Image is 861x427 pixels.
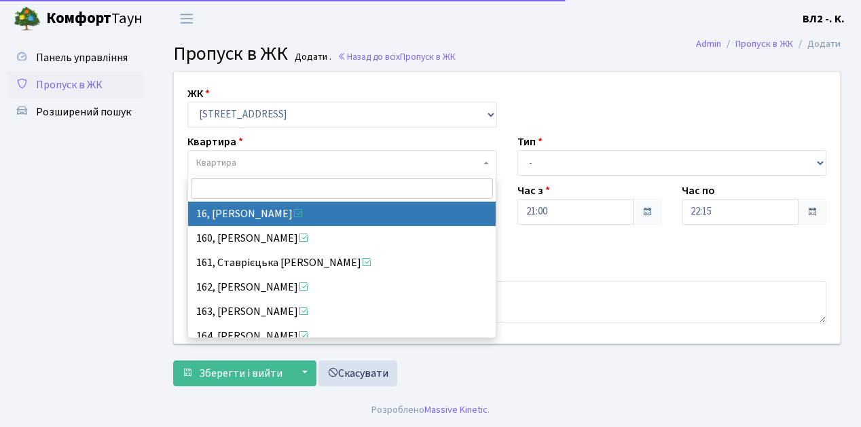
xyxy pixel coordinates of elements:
a: Панель управління [7,44,143,71]
a: Massive Kinetic [424,403,488,417]
span: Пропуск в ЖК [36,77,103,92]
span: Розширений пошук [36,105,131,119]
img: logo.png [14,5,41,33]
div: Розроблено . [371,403,490,417]
li: 16, [PERSON_NAME] [188,202,496,226]
li: 162, [PERSON_NAME] [188,275,496,299]
a: Пропуск в ЖК [735,37,793,51]
label: Тип [517,134,543,150]
li: 164, [PERSON_NAME] [188,324,496,348]
label: Квартира [187,134,243,150]
button: Зберегти і вийти [173,360,291,386]
a: Admin [696,37,721,51]
span: Пропуск в ЖК [173,40,288,67]
small: Додати . [292,52,331,63]
li: Додати [793,37,841,52]
nav: breadcrumb [676,30,861,58]
li: 160, [PERSON_NAME] [188,226,496,250]
span: Квартира [196,156,236,170]
label: Час по [682,183,715,199]
button: Переключити навігацію [170,7,204,30]
a: Пропуск в ЖК [7,71,143,98]
a: Розширений пошук [7,98,143,126]
a: Скасувати [318,360,397,386]
li: 161, Ставрієцька [PERSON_NAME] [188,250,496,275]
label: ЖК [187,86,210,102]
span: Таун [46,7,143,31]
li: 163, [PERSON_NAME] [188,299,496,324]
span: Зберегти і вийти [199,366,282,381]
label: Час з [517,183,550,199]
a: ВЛ2 -. К. [803,11,845,27]
b: Комфорт [46,7,111,29]
b: ВЛ2 -. К. [803,12,845,26]
a: Назад до всіхПропуск в ЖК [337,50,456,63]
span: Панель управління [36,50,128,65]
span: Пропуск в ЖК [400,50,456,63]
